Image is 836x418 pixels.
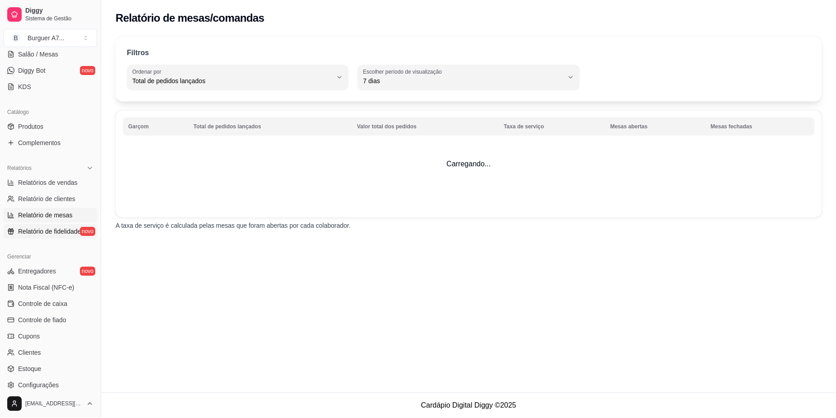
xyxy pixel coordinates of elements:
[363,76,563,85] span: 7 dias
[7,164,32,172] span: Relatórios
[18,178,78,187] span: Relatórios de vendas
[18,227,81,236] span: Relatório de fidelidade
[18,364,41,373] span: Estoque
[25,15,93,22] span: Sistema de Gestão
[18,138,60,147] span: Complementos
[18,283,74,292] span: Nota Fiscal (NFC-e)
[4,249,97,264] div: Gerenciar
[4,29,97,47] button: Select a team
[4,224,97,239] a: Relatório de fidelidadenovo
[132,68,164,75] label: Ordenar por
[18,194,75,203] span: Relatório de clientes
[4,80,97,94] a: KDS
[127,47,149,58] p: Filtros
[101,392,836,418] footer: Cardápio Digital Diggy © 2025
[4,208,97,222] a: Relatório de mesas
[363,68,445,75] label: Escolher período de visualização
[18,348,41,357] span: Clientes
[18,299,67,308] span: Controle de caixa
[127,65,348,90] button: Ordenar porTotal de pedidos lançados
[4,105,97,119] div: Catálogo
[4,264,97,278] a: Entregadoresnovo
[116,221,822,230] p: A taxa de serviço é calculada pelas mesas que foram abertas por cada colaborador.
[4,280,97,295] a: Nota Fiscal (NFC-e)
[25,400,83,407] span: [EMAIL_ADDRESS][DOMAIN_NAME]
[4,362,97,376] a: Estoque
[18,267,56,276] span: Entregadores
[116,11,264,25] h2: Relatório de mesas/comandas
[18,332,40,341] span: Cupons
[18,66,46,75] span: Diggy Bot
[4,136,97,150] a: Complementos
[18,380,59,390] span: Configurações
[4,296,97,311] a: Controle de caixa
[18,315,66,324] span: Controle de fiado
[4,329,97,343] a: Cupons
[25,7,93,15] span: Diggy
[4,393,97,414] button: [EMAIL_ADDRESS][DOMAIN_NAME]
[4,345,97,360] a: Clientes
[4,378,97,392] a: Configurações
[28,33,65,42] div: Burguer A7 ...
[11,33,20,42] span: B
[132,76,332,85] span: Total de pedidos lançados
[4,175,97,190] a: Relatórios de vendas
[4,4,97,25] a: DiggySistema de Gestão
[18,122,43,131] span: Produtos
[4,313,97,327] a: Controle de fiado
[4,192,97,206] a: Relatório de clientes
[4,47,97,61] a: Salão / Mesas
[4,119,97,134] a: Produtos
[4,63,97,78] a: Diggy Botnovo
[18,82,31,91] span: KDS
[18,50,58,59] span: Salão / Mesas
[116,110,822,217] td: Carregando...
[18,211,73,220] span: Relatório de mesas
[358,65,579,90] button: Escolher período de visualização7 dias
